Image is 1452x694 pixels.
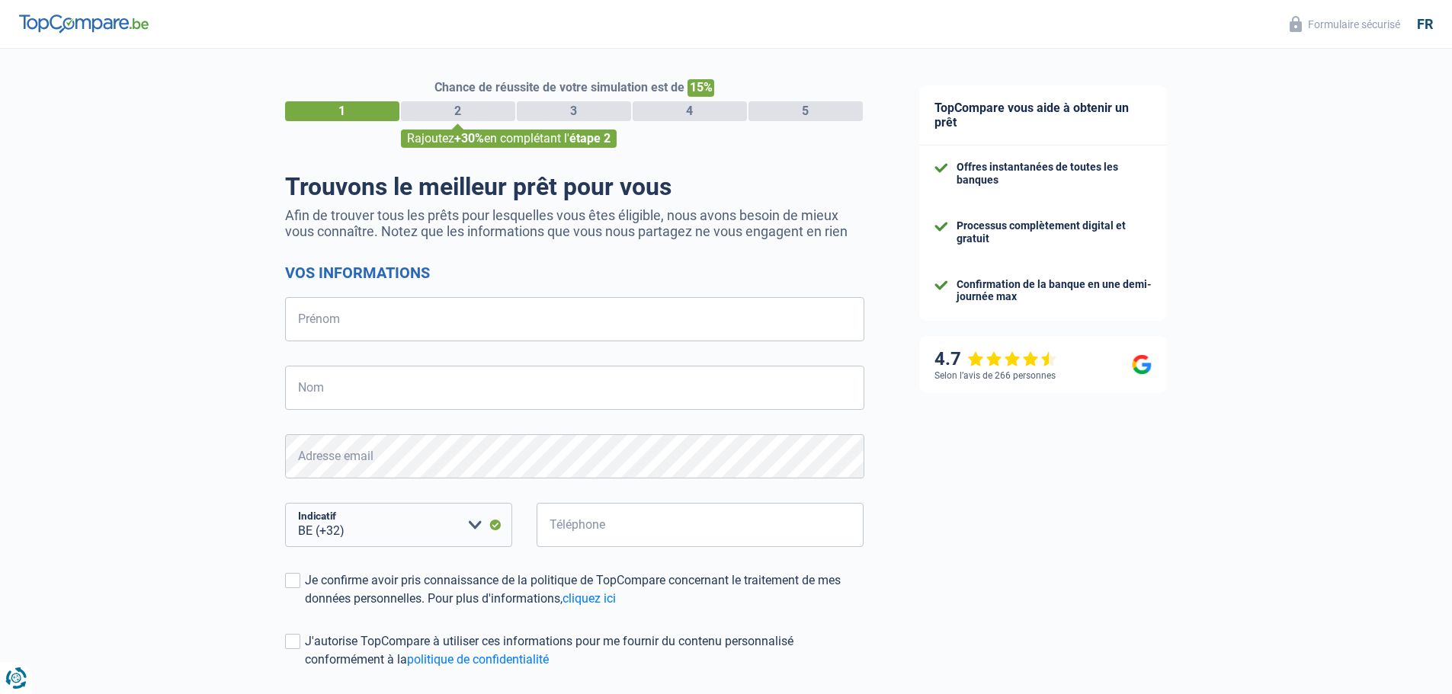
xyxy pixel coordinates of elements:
div: TopCompare vous aide à obtenir un prêt [919,85,1167,146]
span: Chance de réussite de votre simulation est de [434,80,684,94]
div: Confirmation de la banque en une demi-journée max [957,278,1152,304]
div: 4.7 [934,348,1057,370]
div: 5 [748,101,863,121]
input: 401020304 [537,503,864,547]
div: Processus complètement digital et gratuit [957,219,1152,245]
span: 15% [688,79,714,97]
span: +30% [454,131,484,146]
div: 3 [517,101,631,121]
div: Je confirme avoir pris connaissance de la politique de TopCompare concernant le traitement de mes... [305,571,864,608]
div: 4 [633,101,747,121]
h1: Trouvons le meilleur prêt pour vous [285,172,864,201]
a: cliquez ici [563,591,616,606]
p: Afin de trouver tous les prêts pour lesquelles vous êtes éligible, nous avons besoin de mieux vou... [285,207,864,239]
span: étape 2 [569,131,611,146]
img: TopCompare Logo [19,14,149,33]
div: J'autorise TopCompare à utiliser ces informations pour me fournir du contenu personnalisé conform... [305,632,864,669]
button: Formulaire sécurisé [1281,11,1409,37]
h2: Vos informations [285,264,864,282]
a: politique de confidentialité [407,652,549,667]
div: 1 [285,101,399,121]
div: 2 [401,101,515,121]
div: Offres instantanées de toutes les banques [957,161,1152,187]
div: Rajoutez en complétant l' [401,130,617,148]
div: fr [1417,16,1433,33]
div: Selon l’avis de 266 personnes [934,370,1056,381]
